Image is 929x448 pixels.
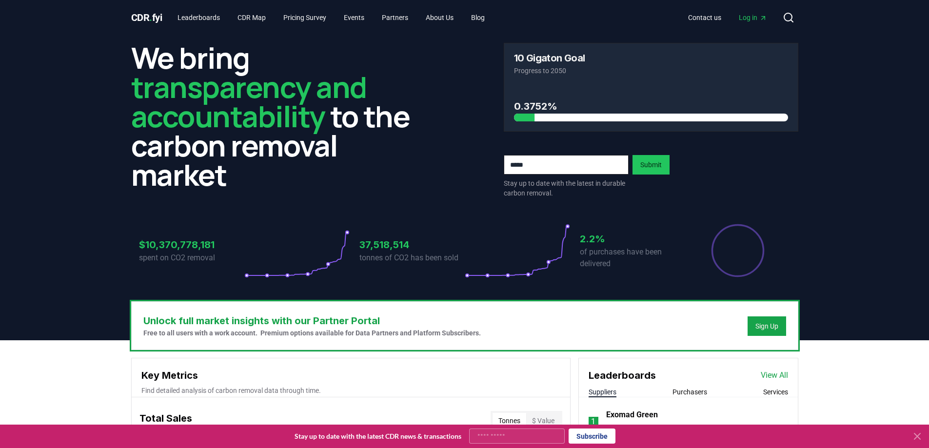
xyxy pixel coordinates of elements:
p: Free to all users with a work account. Premium options available for Data Partners and Platform S... [143,328,481,338]
a: Partners [374,9,416,26]
a: About Us [418,9,461,26]
a: Sign Up [755,321,778,331]
a: Log in [731,9,775,26]
button: Tonnes [493,413,526,429]
span: Log in [739,13,767,22]
nav: Main [170,9,493,26]
a: Leaderboards [170,9,228,26]
h3: 2.2% [580,232,685,246]
a: Contact us [680,9,729,26]
a: Pricing Survey [276,9,334,26]
p: of purchases have been delivered [580,246,685,270]
h3: 10 Gigaton Goal [514,53,585,63]
h3: Leaderboards [589,368,656,383]
h2: We bring to the carbon removal market [131,43,426,189]
p: 1 [591,416,595,428]
nav: Main [680,9,775,26]
p: tonnes of CO2 has been sold [359,252,465,264]
h3: 37,518,514 [359,237,465,252]
button: Submit [633,155,670,175]
p: Find detailed analysis of carbon removal data through time. [141,386,560,395]
h3: Total Sales [139,411,192,430]
span: transparency and accountability [131,67,367,136]
div: Percentage of sales delivered [711,223,765,278]
h3: Unlock full market insights with our Partner Portal [143,313,481,328]
button: Purchasers [672,387,707,397]
button: $ Value [526,413,560,429]
a: View All [761,370,788,381]
a: CDR Map [230,9,274,26]
h3: Key Metrics [141,368,560,383]
span: CDR fyi [131,12,162,23]
a: Blog [463,9,493,26]
a: Events [336,9,372,26]
button: Sign Up [748,316,786,336]
button: Suppliers [589,387,616,397]
h3: $10,370,778,181 [139,237,244,252]
p: Progress to 2050 [514,66,788,76]
a: Exomad Green [606,409,658,421]
h3: 0.3752% [514,99,788,114]
p: Stay up to date with the latest in durable carbon removal. [504,178,629,198]
button: Services [763,387,788,397]
a: CDR.fyi [131,11,162,24]
span: . [149,12,152,23]
p: spent on CO2 removal [139,252,244,264]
